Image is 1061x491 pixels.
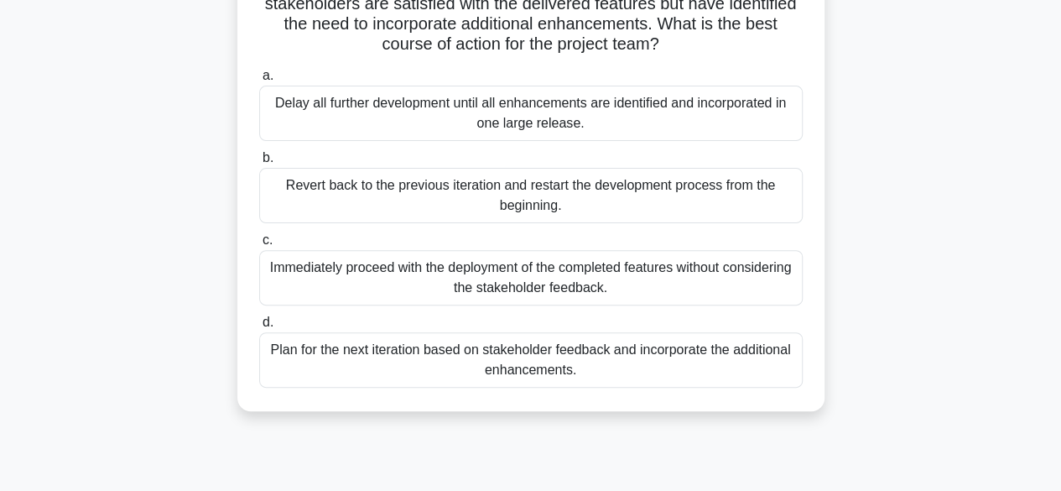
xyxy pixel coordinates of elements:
div: Immediately proceed with the deployment of the completed features without considering the stakeho... [259,250,803,306]
div: Plan for the next iteration based on stakeholder feedback and incorporate the additional enhancem... [259,332,803,388]
div: Revert back to the previous iteration and restart the development process from the beginning. [259,168,803,223]
span: d. [263,315,273,329]
span: c. [263,232,273,247]
div: Delay all further development until all enhancements are identified and incorporated in one large... [259,86,803,141]
span: a. [263,68,273,82]
span: b. [263,150,273,165]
